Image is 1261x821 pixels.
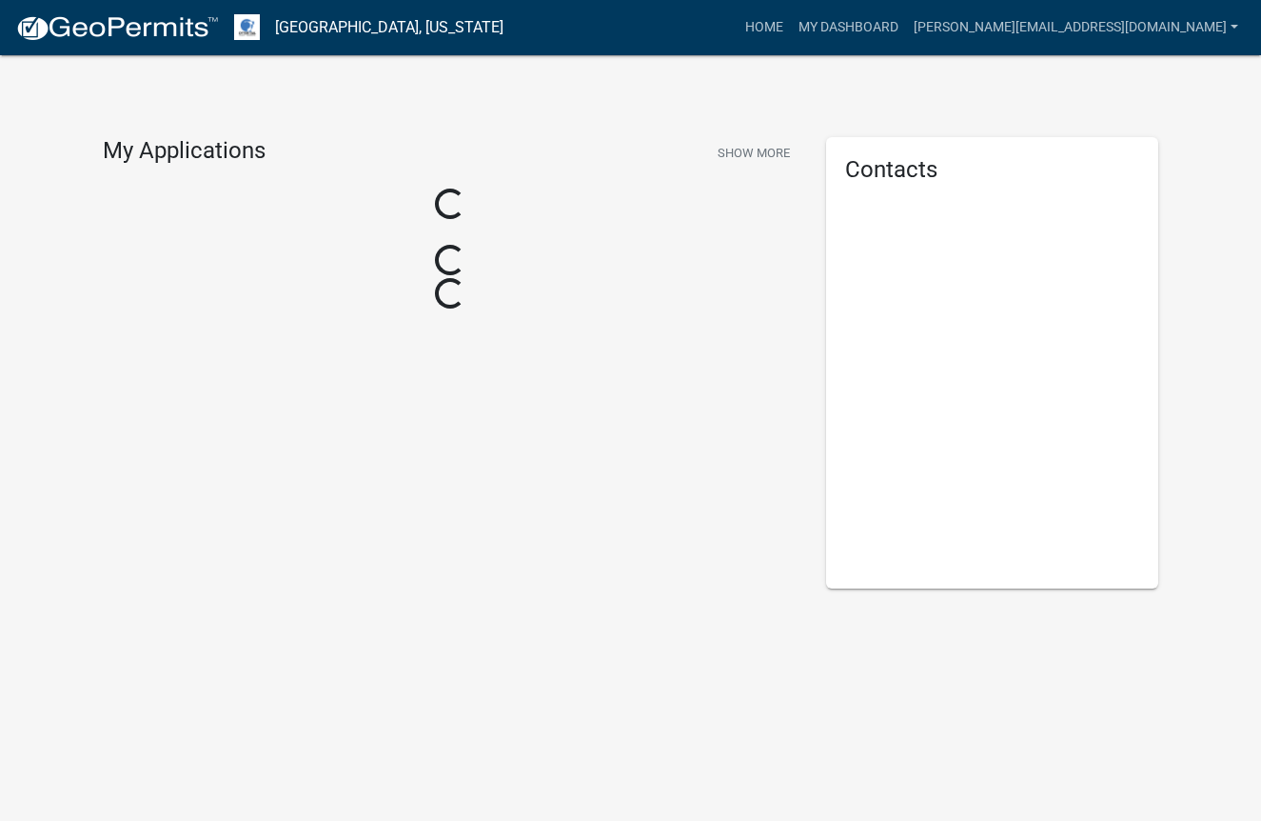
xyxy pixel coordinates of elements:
a: My Dashboard [791,10,906,46]
a: [PERSON_NAME][EMAIL_ADDRESS][DOMAIN_NAME] [906,10,1246,46]
a: [GEOGRAPHIC_DATA], [US_STATE] [275,11,503,44]
button: Show More [710,137,798,169]
img: Otter Tail County, Minnesota [234,14,260,40]
h5: Contacts [845,156,1140,184]
a: Home [738,10,791,46]
h4: My Applications [103,137,266,166]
